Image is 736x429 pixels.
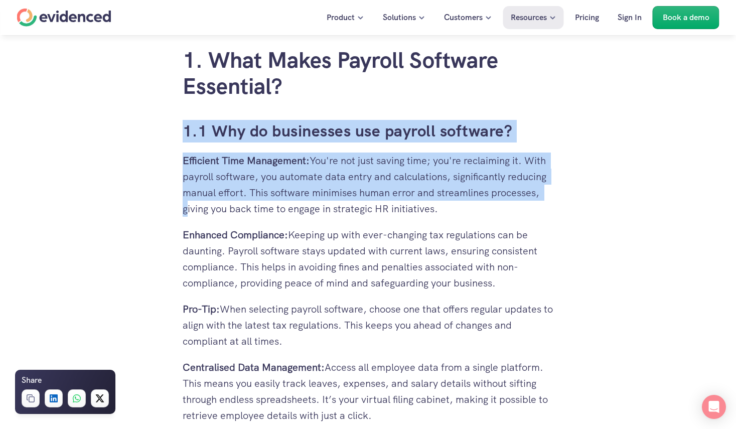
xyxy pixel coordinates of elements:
p: Sign In [618,11,642,24]
p: Book a demo [663,11,709,24]
div: Open Intercom Messenger [702,395,726,419]
p: You're not just saving time; you're reclaiming it. With payroll software, you automate data entry... [183,153,554,217]
p: Resources [511,11,547,24]
p: Solutions [383,11,416,24]
a: 1.1 Why do businesses use payroll software? [183,120,513,141]
p: Customers [444,11,483,24]
a: Book a demo [653,6,719,29]
a: Sign In [610,6,649,29]
p: Keeping up with ever-changing tax regulations can be daunting. Payroll software stays updated wit... [183,227,554,291]
p: Access all employee data from a single platform. This means you easily track leaves, expenses, an... [183,359,554,423]
a: Home [17,9,111,27]
p: Product [327,11,355,24]
p: Pricing [575,11,599,24]
a: Pricing [567,6,607,29]
h6: Share [22,374,42,387]
strong: Pro-Tip: [183,303,220,316]
strong: Enhanced Compliance: [183,228,288,241]
strong: Efficient Time Management: [183,154,310,167]
p: When selecting payroll software, choose one that offers regular updates to align with the latest ... [183,301,554,349]
strong: Centralised Data Management: [183,361,325,374]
